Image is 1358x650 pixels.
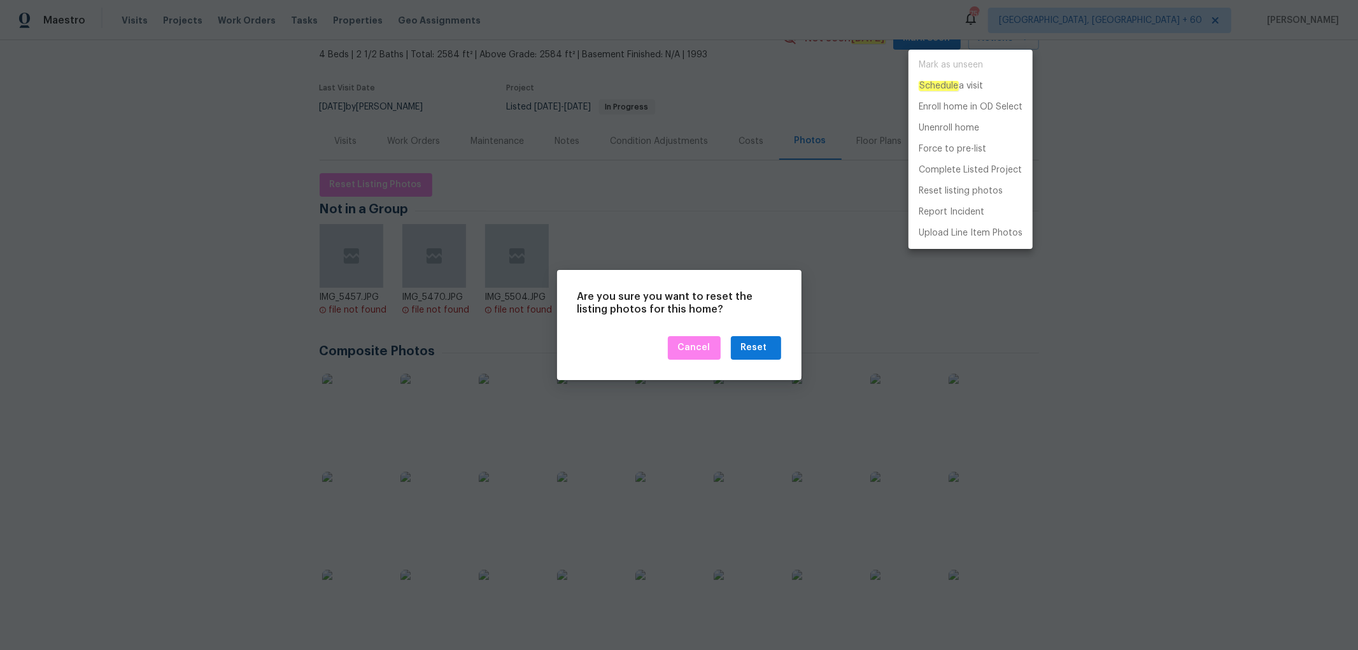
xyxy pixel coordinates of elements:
[919,164,1022,177] p: Complete Listed Project
[919,227,1022,240] p: Upload Line Item Photos
[919,80,983,93] p: a visit
[919,206,984,219] p: Report Incident
[919,122,979,135] p: Unenroll home
[919,101,1022,114] p: Enroll home in OD Select
[919,143,986,156] p: Force to pre-list
[919,81,959,91] em: Schedule
[919,185,1003,198] p: Reset listing photos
